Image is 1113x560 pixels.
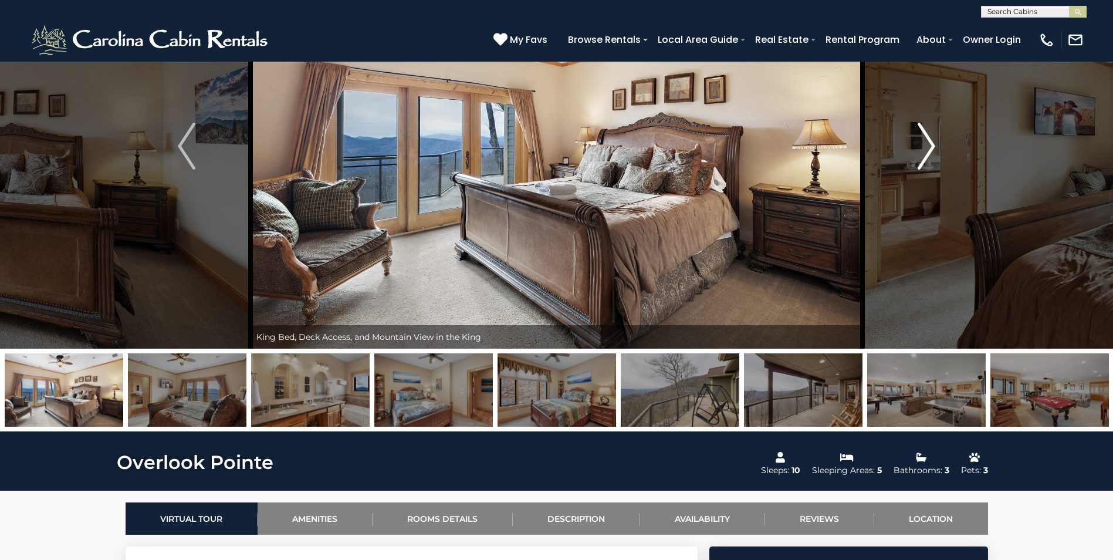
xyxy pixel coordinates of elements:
[744,353,862,427] img: 163477004
[820,29,905,50] a: Rental Program
[874,502,988,535] a: Location
[765,502,874,535] a: Reviews
[640,502,765,535] a: Availability
[29,22,273,58] img: White-1-2.png
[621,353,739,427] img: 163476996
[918,123,935,170] img: arrow
[510,32,547,47] span: My Favs
[957,29,1027,50] a: Owner Login
[128,353,246,427] img: 163477021
[652,29,744,50] a: Local Area Guide
[911,29,952,50] a: About
[562,29,647,50] a: Browse Rentals
[493,32,550,48] a: My Favs
[374,353,493,427] img: 163477041
[1067,32,1084,48] img: mail-regular-white.png
[126,502,258,535] a: Virtual Tour
[513,502,640,535] a: Description
[1038,32,1055,48] img: phone-regular-white.png
[5,353,123,427] img: 163477019
[178,123,195,170] img: arrow
[749,29,814,50] a: Real Estate
[373,502,513,535] a: Rooms Details
[498,353,616,427] img: 163477040
[990,353,1109,427] img: 163477028
[258,502,373,535] a: Amenities
[251,325,862,349] div: King Bed, Deck Access, and Mountain View in the King
[251,353,370,427] img: 163477022
[867,353,986,427] img: 163477024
